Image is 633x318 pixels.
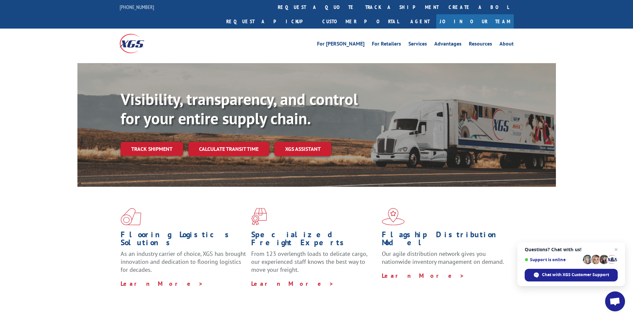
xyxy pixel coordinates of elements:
[499,41,514,49] a: About
[317,41,365,49] a: For [PERSON_NAME]
[382,208,405,225] img: xgs-icon-flagship-distribution-model-red
[251,208,267,225] img: xgs-icon-focused-on-flooring-red
[542,272,609,278] span: Chat with XGS Customer Support
[121,231,246,250] h1: Flooring Logistics Solutions
[121,142,183,156] a: Track shipment
[121,250,246,273] span: As an industry carrier of choice, XGS has brought innovation and dedication to flooring logistics...
[434,41,462,49] a: Advantages
[404,14,436,29] a: Agent
[525,257,580,262] span: Support is online
[612,246,620,254] span: Close chat
[525,269,618,281] div: Chat with XGS Customer Support
[120,4,154,10] a: [PHONE_NUMBER]
[251,231,377,250] h1: Specialized Freight Experts
[188,142,269,156] a: Calculate transit time
[251,280,334,287] a: Learn More >
[317,14,404,29] a: Customer Portal
[382,231,507,250] h1: Flagship Distribution Model
[436,14,514,29] a: Join Our Team
[408,41,427,49] a: Services
[121,280,203,287] a: Learn More >
[274,142,331,156] a: XGS ASSISTANT
[372,41,401,49] a: For Retailers
[525,247,618,252] span: Questions? Chat with us!
[382,272,465,279] a: Learn More >
[605,291,625,311] div: Open chat
[121,208,141,225] img: xgs-icon-total-supply-chain-intelligence-red
[382,250,504,265] span: Our agile distribution network gives you nationwide inventory management on demand.
[221,14,317,29] a: Request a pickup
[121,89,358,129] b: Visibility, transparency, and control for your entire supply chain.
[469,41,492,49] a: Resources
[251,250,377,279] p: From 123 overlength loads to delicate cargo, our experienced staff knows the best way to move you...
